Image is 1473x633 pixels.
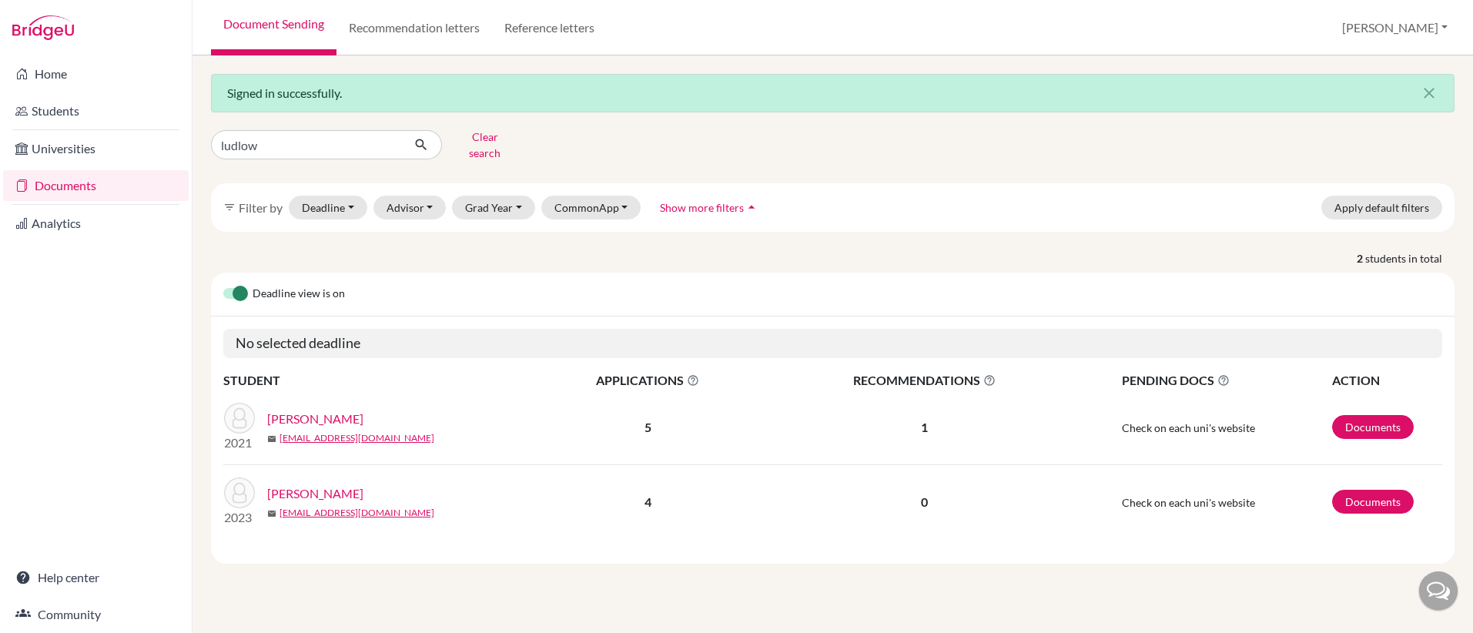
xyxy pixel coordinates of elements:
a: Home [3,59,189,89]
button: Deadline [289,196,367,219]
button: Clear search [442,125,527,165]
span: RECOMMENDATIONS [765,371,1084,390]
p: 2023 [224,508,255,527]
i: filter_list [223,201,236,213]
p: 0 [765,493,1084,511]
a: Universities [3,133,189,164]
span: Show more filters [660,201,744,214]
a: Documents [3,170,189,201]
b: 5 [644,420,651,434]
span: Check on each uni's website [1122,496,1255,509]
a: [EMAIL_ADDRESS][DOMAIN_NAME] [280,506,434,520]
strong: 2 [1357,250,1365,266]
img: Bridge-U [12,15,74,40]
button: CommonApp [541,196,641,219]
span: students in total [1365,250,1455,266]
span: mail [267,509,276,518]
span: Check on each uni's website [1122,421,1255,434]
span: mail [267,434,276,444]
i: arrow_drop_up [744,199,759,215]
a: Community [3,599,189,630]
a: Documents [1332,415,1414,439]
a: [PERSON_NAME] [267,484,363,503]
th: ACTION [1331,370,1442,390]
span: Deadline view is on [253,285,345,303]
span: PENDING DOCS [1122,371,1331,390]
button: Advisor [373,196,447,219]
div: Signed in successfully. [211,74,1455,112]
a: Documents [1332,490,1414,514]
a: [EMAIL_ADDRESS][DOMAIN_NAME] [280,431,434,445]
p: 1 [765,418,1084,437]
a: Help center [3,562,189,593]
button: Show more filtersarrow_drop_up [647,196,772,219]
input: Find student by name... [211,130,402,159]
a: Students [3,95,189,126]
a: [PERSON_NAME] [267,410,363,428]
b: 4 [644,494,651,509]
img: Ludlow, Brandon [224,477,255,508]
span: Filter by [239,200,283,215]
img: Ludlow, Alyssa [224,403,255,434]
h5: No selected deadline [223,329,1442,358]
button: [PERSON_NAME] [1335,13,1455,42]
button: Apply default filters [1321,196,1442,219]
button: Close [1404,75,1454,112]
p: 2021 [224,434,255,452]
i: close [1420,84,1438,102]
button: Grad Year [452,196,535,219]
span: APPLICATIONS [532,371,764,390]
a: Analytics [3,208,189,239]
th: STUDENT [223,370,531,390]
